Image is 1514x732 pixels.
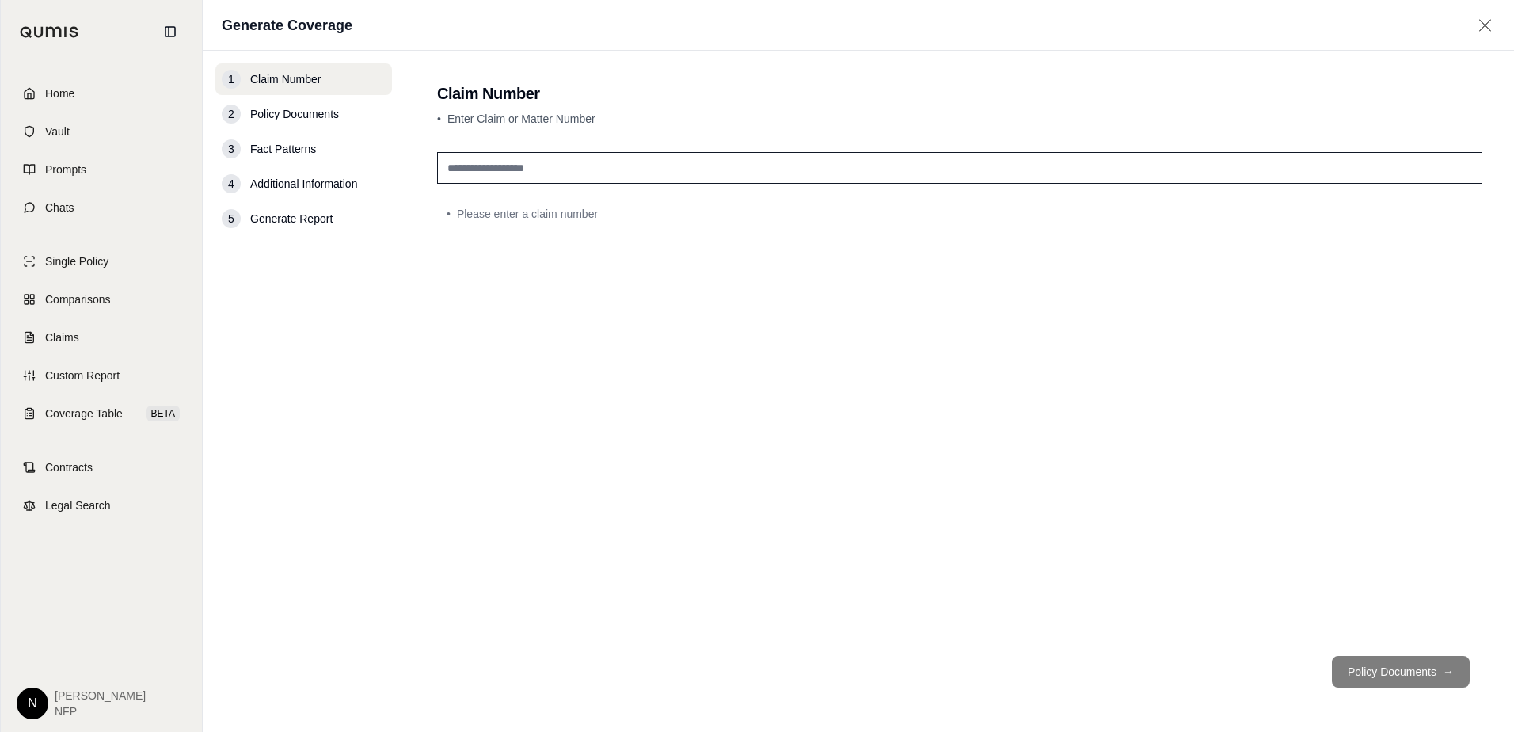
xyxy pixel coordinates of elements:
[10,114,192,149] a: Vault
[45,200,74,215] span: Chats
[457,206,598,222] span: Please enter a claim number
[222,139,241,158] div: 3
[45,124,70,139] span: Vault
[45,292,110,307] span: Comparisons
[447,112,595,125] span: Enter Claim or Matter Number
[250,71,321,87] span: Claim Number
[45,459,93,475] span: Contracts
[20,26,79,38] img: Qumis Logo
[45,498,111,513] span: Legal Search
[45,368,120,383] span: Custom Report
[10,76,192,111] a: Home
[10,320,192,355] a: Claims
[45,254,108,269] span: Single Policy
[45,406,123,421] span: Coverage Table
[10,152,192,187] a: Prompts
[10,282,192,317] a: Comparisons
[10,244,192,279] a: Single Policy
[250,211,333,227] span: Generate Report
[10,190,192,225] a: Chats
[17,688,48,719] div: N
[437,82,1482,105] h2: Claim Number
[250,141,316,157] span: Fact Patterns
[158,19,183,44] button: Collapse sidebar
[45,330,79,345] span: Claims
[146,406,180,421] span: BETA
[222,209,241,228] div: 5
[55,703,146,719] span: NFP
[222,70,241,89] div: 1
[10,488,192,523] a: Legal Search
[250,106,339,122] span: Policy Documents
[222,174,241,193] div: 4
[45,162,86,177] span: Prompts
[250,176,357,192] span: Additional Information
[45,86,74,101] span: Home
[10,450,192,485] a: Contracts
[10,396,192,431] a: Coverage TableBETA
[10,358,192,393] a: Custom Report
[222,105,241,124] div: 2
[55,688,146,703] span: [PERSON_NAME]
[437,112,441,125] span: •
[447,206,451,222] span: •
[222,14,352,36] h1: Generate Coverage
